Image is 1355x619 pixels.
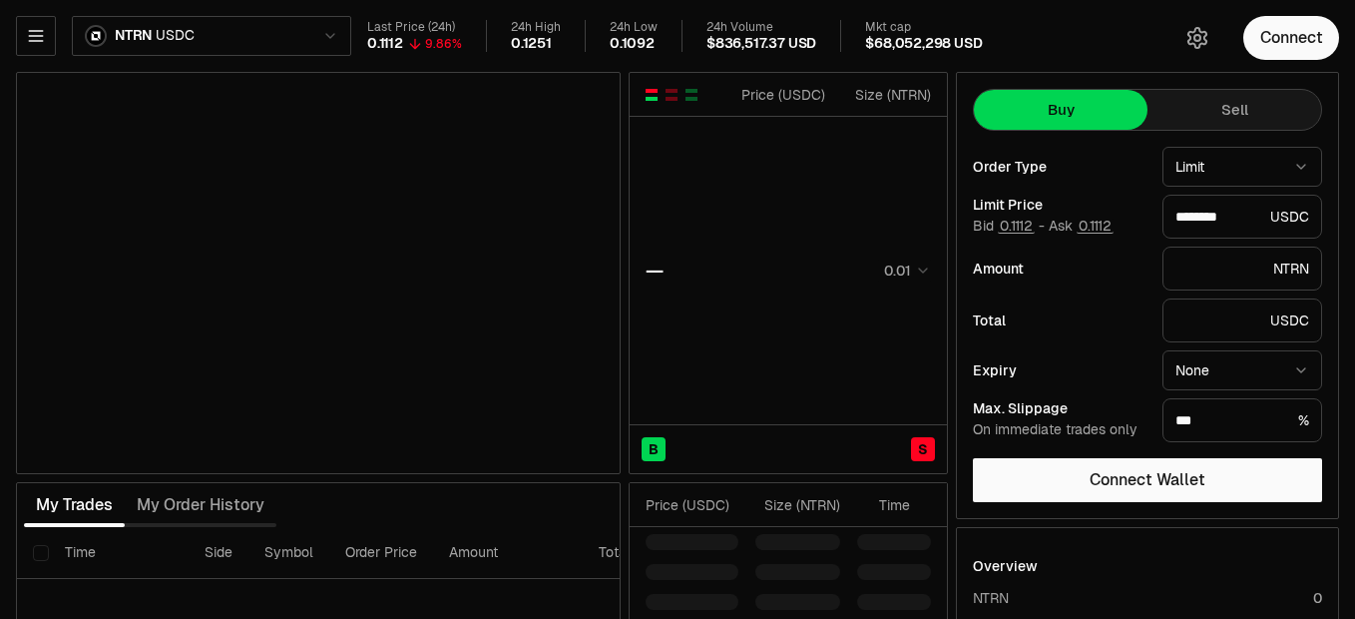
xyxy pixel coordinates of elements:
th: Total [583,527,732,579]
button: My Trades [24,485,125,525]
button: Select all [33,545,49,561]
div: Time [857,495,910,515]
div: Expiry [973,363,1146,377]
div: $68,052,298 USD [865,35,982,53]
div: $836,517.37 USD [706,35,816,53]
div: 24h High [511,20,561,35]
div: Size ( NTRN ) [842,85,931,105]
button: 0.1112 [1077,218,1114,234]
button: Show Buy and Sell Orders [644,87,660,103]
div: 0 [1313,588,1322,608]
div: Order Type [973,160,1146,174]
span: Bid - [973,218,1045,236]
button: Sell [1147,90,1321,130]
img: NTRN Logo [87,27,105,45]
span: S [918,439,928,459]
div: Amount [973,262,1146,276]
span: B [649,439,659,459]
th: Side [189,527,248,579]
button: Limit [1162,147,1322,187]
div: 24h Volume [706,20,816,35]
div: On immediate trades only [973,421,1146,439]
span: NTRN [115,27,152,45]
div: Price ( USDC ) [646,495,738,515]
div: Overview [973,556,1038,576]
th: Amount [433,527,583,579]
div: 0.1112 [367,35,403,53]
div: % [1162,398,1322,442]
button: Show Buy Orders Only [683,87,699,103]
button: Show Sell Orders Only [664,87,679,103]
div: Limit Price [973,198,1146,212]
div: 0.1251 [511,35,552,53]
button: 0.1112 [998,218,1035,234]
div: Total [973,313,1146,327]
div: 24h Low [610,20,658,35]
div: NTRN [1162,247,1322,291]
div: Max. Slippage [973,401,1146,415]
span: Ask [1049,218,1114,236]
div: Price ( USDC ) [736,85,825,105]
div: — [646,257,664,285]
div: NTRN [973,588,1009,608]
div: Last Price (24h) [367,20,462,35]
div: 0.1092 [610,35,655,53]
div: Size ( NTRN ) [755,495,840,515]
button: Connect Wallet [973,458,1322,502]
button: None [1162,350,1322,390]
button: Connect [1243,16,1339,60]
button: 0.01 [878,259,931,283]
div: USDC [1162,195,1322,239]
th: Time [49,527,189,579]
div: Mkt cap [865,20,982,35]
span: USDC [156,27,194,45]
button: Buy [974,90,1147,130]
div: USDC [1162,299,1322,342]
th: Order Price [329,527,433,579]
th: Symbol [248,527,329,579]
div: 9.86% [425,36,462,52]
button: My Order History [125,485,276,525]
iframe: Financial Chart [17,73,620,473]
